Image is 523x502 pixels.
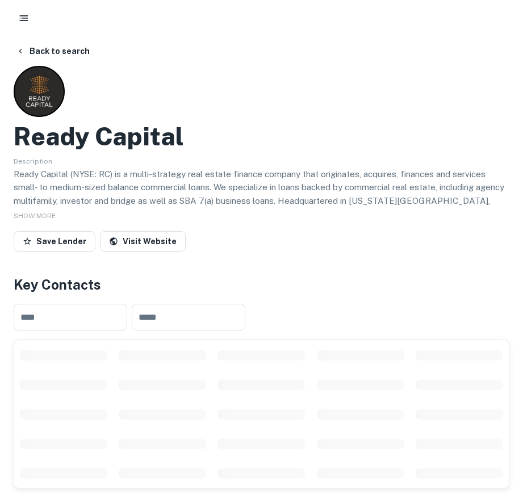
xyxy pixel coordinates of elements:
[14,340,509,488] div: scrollable content
[11,41,94,61] button: Back to search
[14,168,509,221] p: Ready Capital (NYSE: RC) is a multi-strategy real estate finance company that originates, acquire...
[14,231,95,252] button: Save Lender
[100,231,186,252] a: Visit Website
[14,157,52,165] span: Description
[14,122,184,152] h2: Ready Capital
[466,375,523,429] iframe: Chat Widget
[14,212,56,220] span: SHOW MORE
[14,274,509,295] h4: Key Contacts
